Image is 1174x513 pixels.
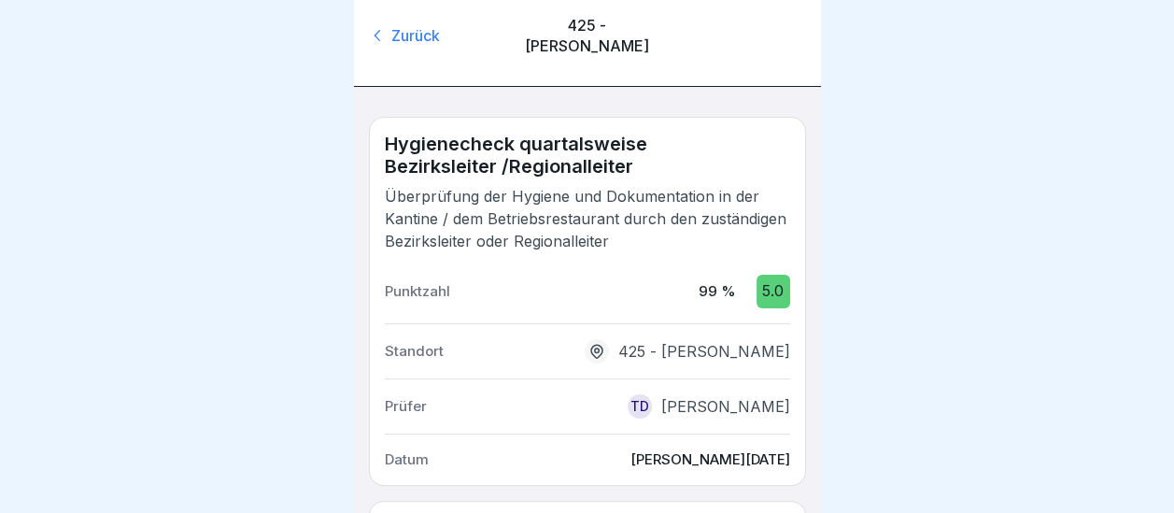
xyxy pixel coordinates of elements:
p: 425 - [PERSON_NAME] [618,340,790,363]
p: Standort [385,341,444,362]
a: Zurück [369,25,508,46]
p: 99 % [699,281,736,302]
p: Prüfer [385,396,427,417]
div: 5.0 [757,275,790,308]
h1: Hygienecheck quartalsweise Bezirksleiter /Regionalleiter [385,133,790,178]
p: [PERSON_NAME] [661,395,790,418]
p: Punktzahl [385,281,450,302]
p: [PERSON_NAME][DATE] [630,449,790,470]
p: Datum [385,449,429,470]
p: Überprüfung der Hygiene und Dokumentation in der Kantine / dem Betriebsrestaurant durch den zustä... [385,185,790,252]
p: 425 - [PERSON_NAME] [517,15,657,56]
div: TD [628,394,652,419]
